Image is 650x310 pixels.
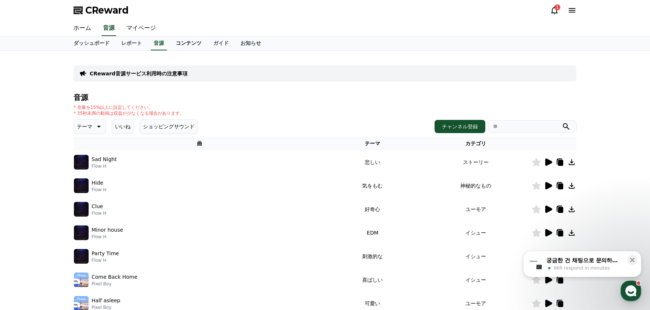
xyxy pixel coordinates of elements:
img: music [74,178,89,193]
td: 神秘的なもの [419,174,532,197]
td: 喜ばしい [326,268,419,292]
img: music [74,272,89,287]
p: * 音量を15%以上に設定してください。 [74,104,184,110]
a: Settings [95,233,141,252]
h4: 音源 [74,93,576,101]
th: テーマ [326,137,419,150]
p: Flow H [92,257,119,263]
a: ホーム [68,21,97,36]
a: ガイド [207,36,235,50]
td: ユーモア [419,197,532,221]
span: Messages [61,245,83,250]
button: テーマ [74,119,106,134]
span: Settings [109,244,127,250]
th: カテゴリ [419,137,532,150]
p: Pixel Boy [92,281,137,287]
td: 悲しい [326,150,419,174]
th: 曲 [74,137,326,150]
img: music [74,155,89,170]
td: イシュー [419,245,532,268]
td: ストーリー [419,150,532,174]
p: Flow H [92,234,123,240]
img: music [74,225,89,240]
td: 好奇心 [326,197,419,221]
a: コンテンツ [170,36,207,50]
a: マイページ [121,21,162,36]
a: 音源 [151,36,167,50]
td: 刺激的な [326,245,419,268]
button: いいね [112,119,134,134]
a: CReward音源サービス利用時の注意事項 [90,70,187,77]
a: CReward [74,4,129,16]
a: 音源 [101,21,116,36]
p: * 35秒未満の動画は収益が少なくなる場合があります。 [74,110,184,116]
a: レポート [115,36,148,50]
a: Messages [49,233,95,252]
p: Minor house [92,226,123,234]
td: イシュー [419,268,532,292]
a: お知らせ [235,36,267,50]
p: Flow H [92,187,106,193]
span: Home [19,244,32,250]
p: Half asleep [92,297,120,304]
p: Flow H [92,210,106,216]
button: ショッピングサウンド [140,119,198,134]
p: Come Back Home [92,273,137,281]
div: 1 [554,4,560,10]
p: Party Time [92,250,119,257]
button: チャンネル登録 [435,120,485,133]
img: music [74,249,89,264]
a: Home [2,233,49,252]
td: 気をもむ [326,174,419,197]
p: Flow H [92,163,117,169]
p: Clue [92,203,103,210]
td: EDM [326,221,419,245]
p: Sad Night [92,156,117,163]
a: 1 [550,6,559,15]
p: テーマ [77,121,92,132]
img: music [74,202,89,217]
p: Hide [92,179,103,187]
td: イシュー [419,221,532,245]
span: CReward [85,4,129,16]
a: ダッシュボード [68,36,115,50]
